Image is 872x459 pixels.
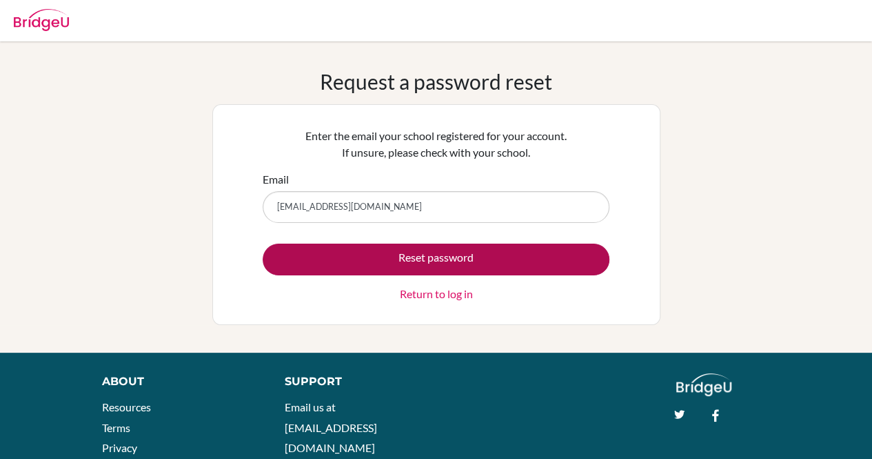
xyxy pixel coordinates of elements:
[263,128,609,161] p: Enter the email your school registered for your account. If unsure, please check with your school.
[676,373,732,396] img: logo_white@2x-f4f0deed5e89b7ecb1c2cc34c3e3d731f90f0f143d5ea2071677605dd97b5244.png
[320,69,552,94] h1: Request a password reset
[263,244,609,275] button: Reset password
[102,421,130,434] a: Terms
[263,171,289,188] label: Email
[102,400,151,413] a: Resources
[102,373,254,390] div: About
[285,373,423,390] div: Support
[14,9,69,31] img: Bridge-U
[400,286,473,302] a: Return to log in
[102,441,137,454] a: Privacy
[285,400,377,454] a: Email us at [EMAIL_ADDRESS][DOMAIN_NAME]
